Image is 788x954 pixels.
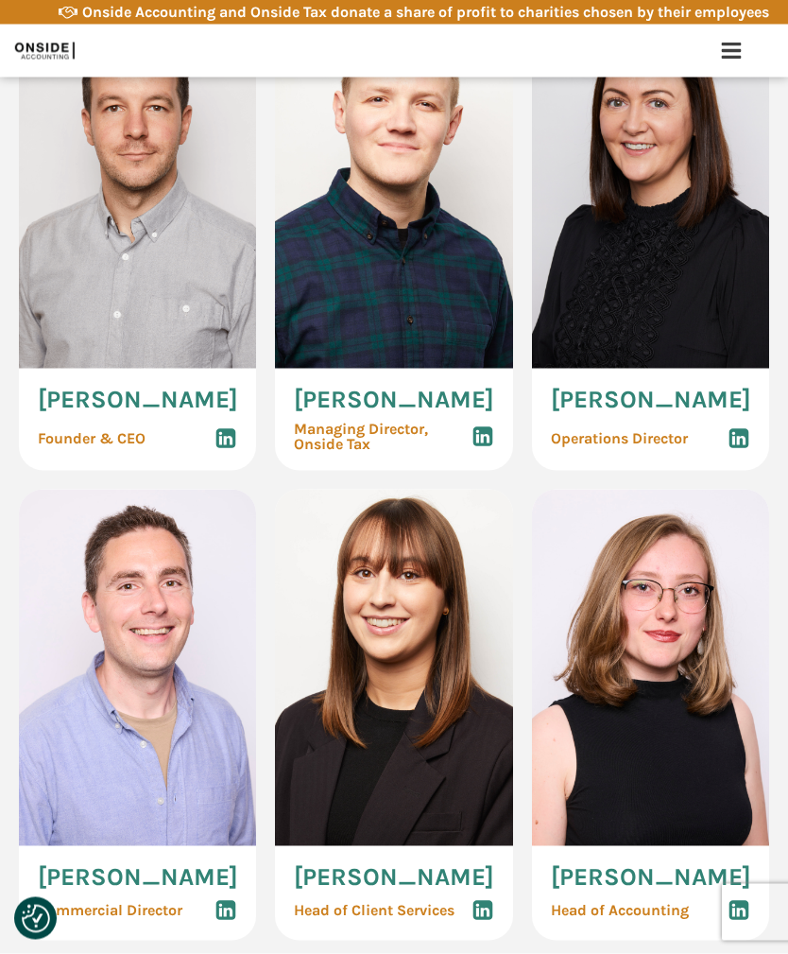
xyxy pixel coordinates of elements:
[38,903,182,918] span: Commercial Director
[551,431,688,446] span: Operations Director
[38,431,146,446] span: Founder & CEO
[15,37,75,65] img: Onside Accounting
[551,865,751,890] span: [PERSON_NAME]
[294,903,454,918] span: Head of Client Services
[38,388,238,412] span: [PERSON_NAME]
[551,388,751,412] span: [PERSON_NAME]
[38,865,238,890] span: [PERSON_NAME]
[294,388,494,412] span: [PERSON_NAME]
[551,903,689,918] span: Head of Accounting
[294,422,428,452] span: Managing Director, Onside Tax
[22,905,50,933] button: Consent Preferences
[22,905,50,933] img: Revisit consent button
[294,865,494,890] span: [PERSON_NAME]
